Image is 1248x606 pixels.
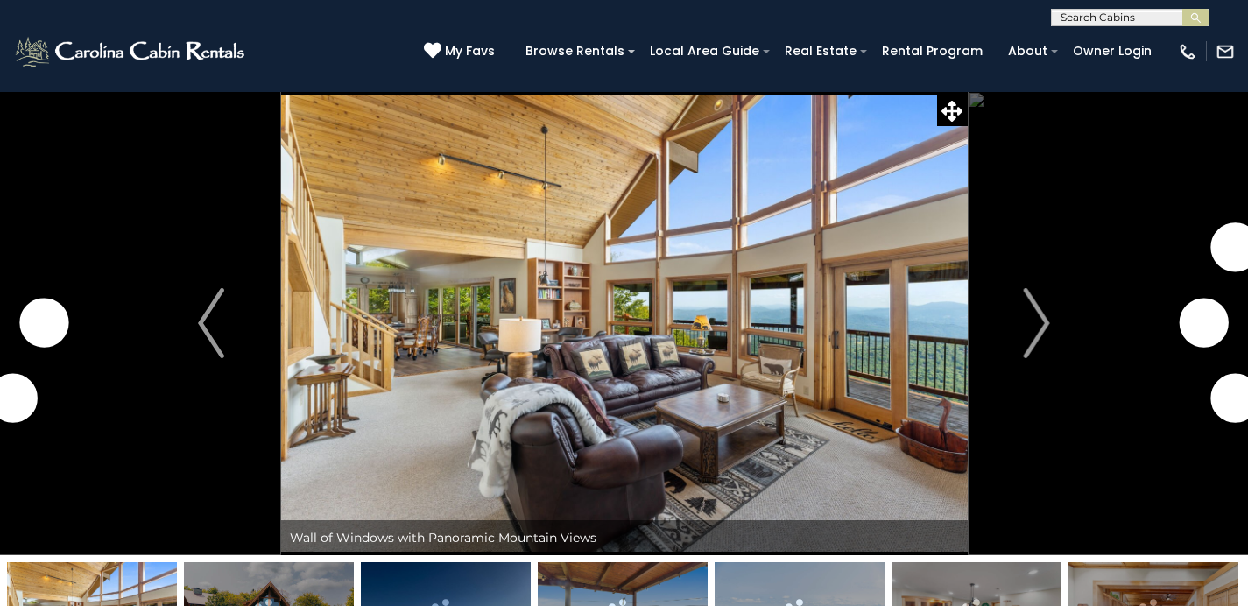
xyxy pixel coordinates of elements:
[517,38,633,65] a: Browse Rentals
[1024,288,1050,358] img: arrow
[999,38,1056,65] a: About
[142,91,281,555] button: Previous
[281,520,968,555] div: Wall of Windows with Panoramic Mountain Views
[873,38,991,65] a: Rental Program
[424,42,499,61] a: My Favs
[776,38,865,65] a: Real Estate
[967,91,1106,555] button: Next
[1178,42,1197,61] img: phone-regular-white.png
[13,34,250,69] img: White-1-2.png
[641,38,768,65] a: Local Area Guide
[198,288,224,358] img: arrow
[1064,38,1160,65] a: Owner Login
[1216,42,1235,61] img: mail-regular-white.png
[445,42,495,60] span: My Favs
